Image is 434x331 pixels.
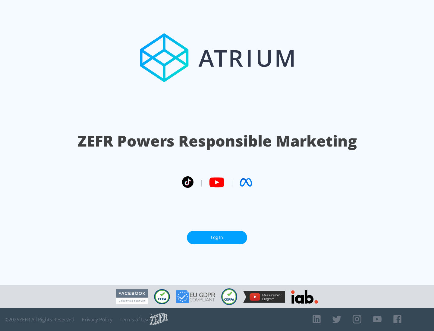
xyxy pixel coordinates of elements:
img: GDPR Compliant [176,290,215,303]
span: | [200,178,203,187]
img: YouTube Measurement Program [243,291,285,303]
a: Privacy Policy [82,317,112,323]
img: IAB [291,290,318,304]
img: COPPA Compliant [221,288,237,305]
img: Facebook Marketing Partner [116,289,148,305]
img: CCPA Compliant [154,289,170,304]
a: Log In [187,231,247,244]
span: © 2025 ZEFR All Rights Reserved [5,317,74,323]
a: Terms of Use [120,317,150,323]
h1: ZEFR Powers Responsible Marketing [77,131,357,151]
span: | [230,178,234,187]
